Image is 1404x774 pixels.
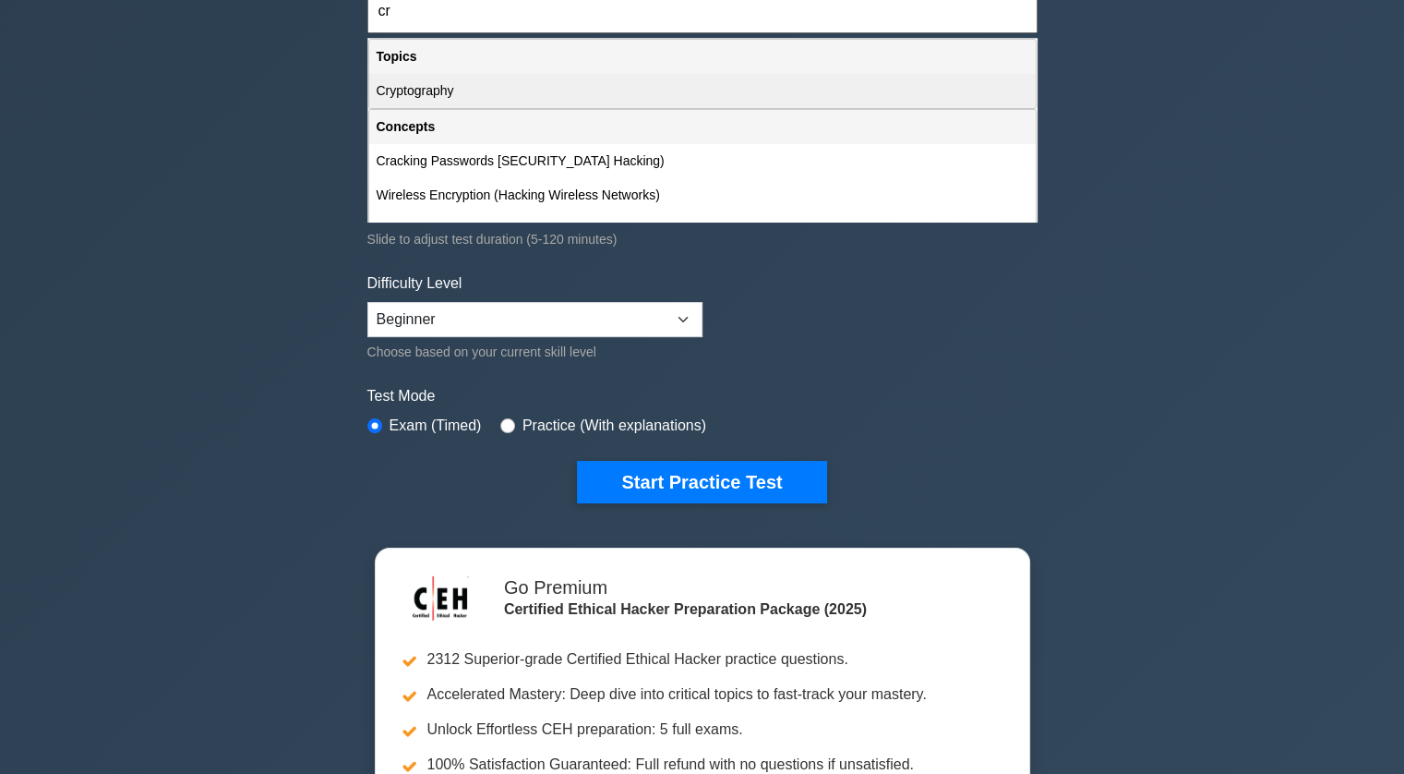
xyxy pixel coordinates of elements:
label: Difficulty Level [367,272,462,295]
div: Choose based on your current skill level [367,341,702,363]
div: Cryptography Concepts (Cryptography) [369,212,1036,247]
label: Practice (With explanations) [522,415,706,437]
div: Slide to adjust test duration (5-120 minutes) [367,228,1038,250]
div: Cracking Passwords [SECURITY_DATA] Hacking) [369,144,1036,178]
label: Test Mode [367,385,1038,407]
label: Exam (Timed) [390,415,482,437]
div: Cryptography [369,74,1036,108]
div: Wireless Encryption (Hacking Wireless Networks) [369,178,1036,212]
button: Start Practice Test [577,461,826,503]
div: Concepts [369,110,1036,144]
div: Topics [369,40,1036,74]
